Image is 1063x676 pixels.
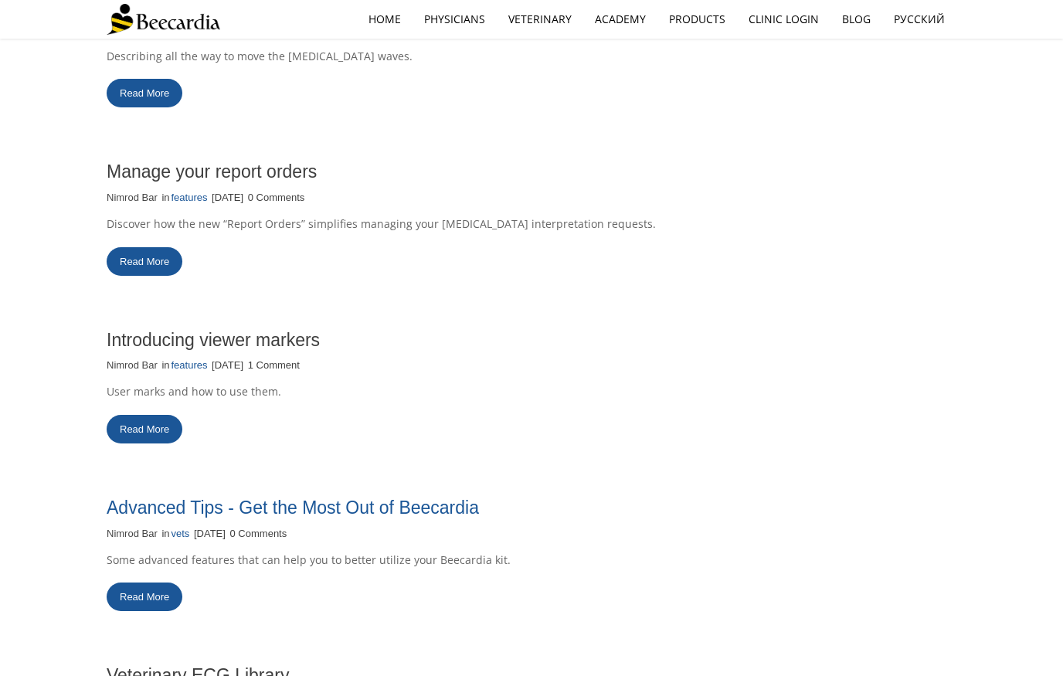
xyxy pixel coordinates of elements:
[107,552,701,568] p: Some advanced features that can help you to better utilize your Beecardia kit.
[194,527,226,541] p: [DATE]
[107,216,701,232] p: Discover how the new “Report Orders” simplifies managing your [MEDICAL_DATA] interpretation reque...
[107,583,182,611] a: Read More
[107,384,701,399] p: User marks and how to use them.
[212,358,243,372] p: [DATE]
[161,528,169,539] span: in
[413,2,497,37] a: Physicians
[107,247,182,276] a: Read More
[882,2,956,37] a: Русский
[107,79,182,107] a: Read More
[830,2,882,37] a: Blog
[107,498,479,518] a: Advanced Tips - Get the Most Out of Beecardia
[737,2,830,37] a: Clinic Login
[248,359,300,371] span: 1 Comment
[107,4,220,35] img: Beecardia
[172,191,208,205] a: features
[583,2,657,37] a: Academy
[107,49,701,64] p: Describing all the way to move the [MEDICAL_DATA] waves.
[107,415,182,443] a: Read More
[161,192,169,203] span: in
[107,191,158,205] a: Nimrod Bar
[357,2,413,37] a: home
[172,527,190,541] a: vets
[657,2,737,37] a: Products
[172,358,208,372] a: features
[248,192,305,203] span: 0 Comments
[107,358,158,372] a: Nimrod Bar
[212,191,243,205] p: [DATE]
[497,2,583,37] a: Veterinary
[161,359,169,371] span: in
[230,528,287,539] span: 0 Comments
[107,330,320,350] a: Introducing viewer markers
[107,527,158,541] a: Nimrod Bar
[107,161,317,182] a: Manage your report orders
